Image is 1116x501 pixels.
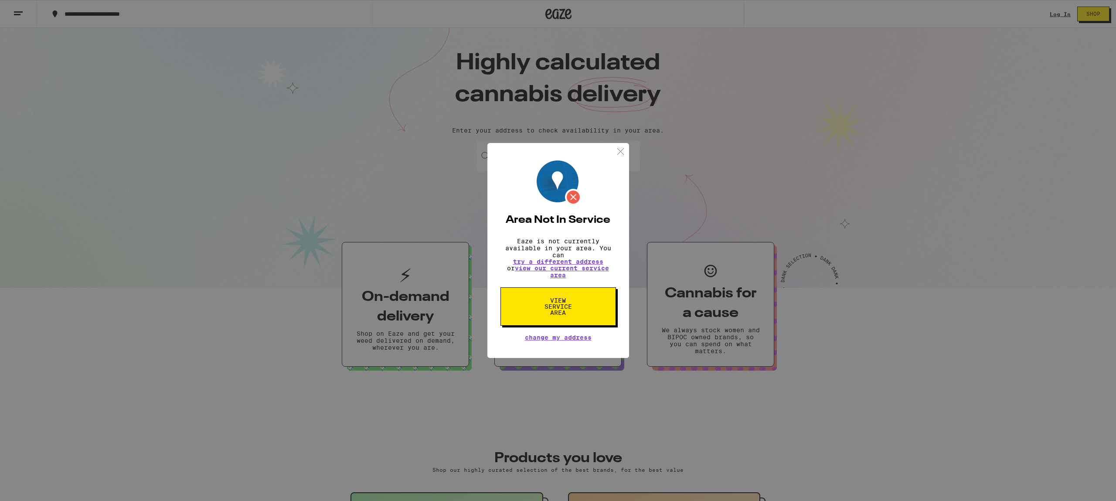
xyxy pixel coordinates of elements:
button: Change My Address [525,334,592,341]
span: View Service Area [536,297,581,316]
a: view our current service area [515,265,609,279]
a: View Service Area [500,297,616,304]
p: Eaze is not currently available in your area. You can or [500,238,616,279]
img: close.svg [615,146,626,157]
img: Location [537,160,582,205]
button: View Service Area [500,287,616,326]
button: try a different address [513,259,603,265]
span: Hi. Need any help? [5,6,63,13]
h2: Area Not In Service [500,215,616,225]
